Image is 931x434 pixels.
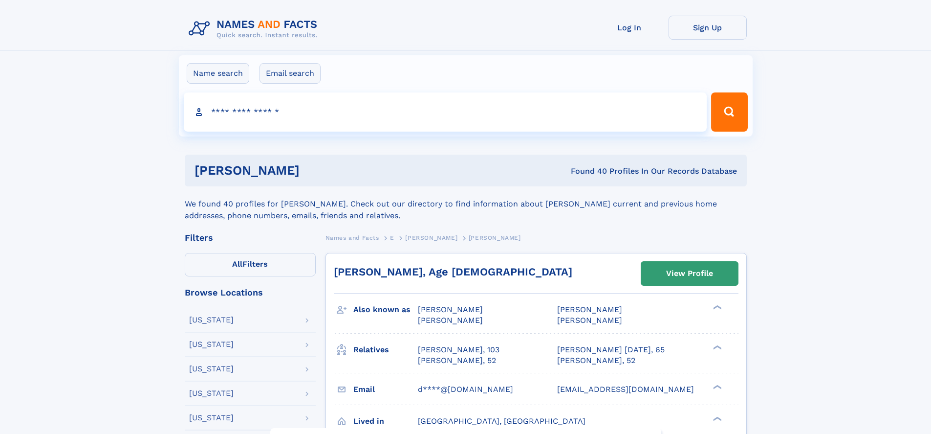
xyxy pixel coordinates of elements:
span: [EMAIL_ADDRESS][DOMAIN_NAME] [557,385,694,394]
h1: [PERSON_NAME] [195,164,435,177]
a: E [390,231,394,244]
div: ❯ [711,304,722,311]
span: E [390,234,394,241]
span: [GEOGRAPHIC_DATA], [GEOGRAPHIC_DATA] [418,416,585,426]
a: Log In [590,16,669,40]
a: [PERSON_NAME] [DATE], 65 [557,344,665,355]
div: ❯ [711,415,722,422]
div: [US_STATE] [189,341,234,348]
span: [PERSON_NAME] [418,305,483,314]
a: [PERSON_NAME], 103 [418,344,499,355]
button: Search Button [711,92,747,132]
span: [PERSON_NAME] [469,234,521,241]
label: Filters [185,253,316,276]
h3: Also known as [353,301,418,318]
div: ❯ [711,344,722,350]
h3: Relatives [353,342,418,358]
img: Logo Names and Facts [185,16,325,42]
label: Email search [260,63,321,84]
a: Names and Facts [325,231,379,244]
span: [PERSON_NAME] [557,305,622,314]
div: Filters [185,233,316,242]
div: [US_STATE] [189,316,234,324]
div: Browse Locations [185,288,316,297]
div: ❯ [711,384,722,390]
div: [US_STATE] [189,365,234,373]
a: View Profile [641,262,738,285]
span: [PERSON_NAME] [405,234,457,241]
span: [PERSON_NAME] [418,316,483,325]
div: We found 40 profiles for [PERSON_NAME]. Check out our directory to find information about [PERSON... [185,186,747,222]
div: [US_STATE] [189,414,234,422]
label: Name search [187,63,249,84]
a: [PERSON_NAME], 52 [418,355,496,366]
a: [PERSON_NAME] [405,231,457,244]
span: [PERSON_NAME] [557,316,622,325]
a: [PERSON_NAME], Age [DEMOGRAPHIC_DATA] [334,266,572,278]
div: [US_STATE] [189,389,234,397]
a: [PERSON_NAME], 52 [557,355,635,366]
div: View Profile [666,262,713,285]
div: Found 40 Profiles In Our Records Database [435,166,737,177]
h3: Email [353,381,418,398]
input: search input [184,92,707,132]
span: All [232,259,242,269]
a: Sign Up [669,16,747,40]
h3: Lived in [353,413,418,430]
